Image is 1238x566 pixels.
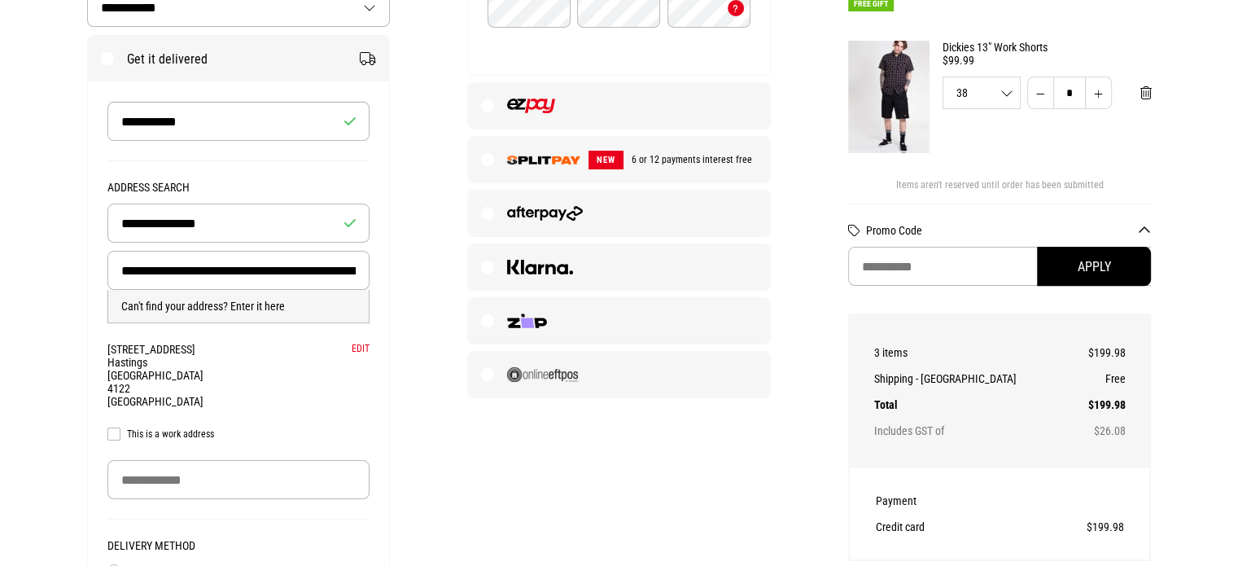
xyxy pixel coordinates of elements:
[13,7,62,55] button: Open LiveChat chat widget
[108,290,298,322] button: Can't find your address? Enter it here
[107,428,370,441] label: This is a work address
[107,181,370,204] legend: Address Search
[943,41,1152,54] a: Dickies 13" Work Shorts
[874,418,1073,444] th: Includes GST of
[507,314,547,328] img: Zip
[1073,366,1125,392] td: Free
[866,224,1152,237] button: Promo Code
[1027,77,1054,109] button: Decrease quantity
[876,488,1016,514] th: Payment
[507,99,555,113] img: EZPAY
[874,392,1073,418] th: Total
[943,87,1020,99] span: 38
[874,366,1073,392] th: Shipping - [GEOGRAPHIC_DATA]
[623,154,752,165] span: 6 or 12 payments interest free
[848,247,1152,286] input: Promo Code
[1037,247,1151,286] button: Apply
[1016,514,1123,540] td: $199.98
[507,260,573,274] img: Klarna
[507,206,583,221] img: Afterpay
[1126,77,1164,109] button: Remove from cart
[107,460,370,499] input: Company Name
[588,151,623,169] span: NEW
[352,343,370,354] button: Edit
[107,539,370,562] legend: Delivery Method
[107,343,370,408] div: [STREET_ADDRESS] Hastings [GEOGRAPHIC_DATA] 4122 [GEOGRAPHIC_DATA]
[88,36,390,81] label: Get it delivered
[943,54,1152,67] div: $99.99
[876,514,1016,540] th: Credit card
[1053,77,1086,109] input: Quantity
[1073,418,1125,444] td: $26.08
[848,179,1152,204] div: Items aren't reserved until order has been submitted
[507,367,578,382] img: Online EFTPOS
[874,340,1073,366] th: 3 items
[848,41,930,153] img: Dickies 13" Work Shorts
[107,251,370,290] input: Delivery Address
[107,102,370,141] input: Recipient Name
[507,156,580,165] img: SPLITPAY
[1085,77,1112,109] button: Increase quantity
[1073,340,1125,366] td: $199.98
[1073,392,1125,418] td: $199.98
[107,204,370,243] input: Building Name (Optional)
